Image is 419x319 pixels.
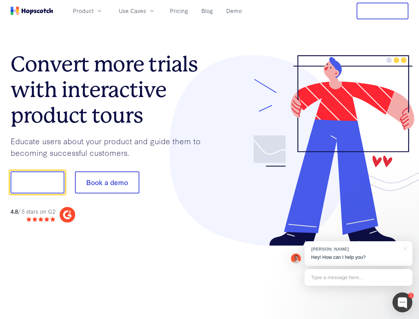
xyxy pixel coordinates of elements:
a: Home [11,7,53,15]
span: Use Cases [119,7,146,15]
button: Product [69,5,107,16]
p: Educate users about your product and guide them to becoming successful customers. [11,135,210,158]
div: [PERSON_NAME] [311,246,399,252]
button: Free Trial [357,3,408,19]
div: / 5 stars on G2 [11,207,55,216]
a: Demo [224,5,244,16]
a: Pricing [167,5,191,16]
button: Book a demo [75,171,139,193]
p: Hey! How can I help you? [311,254,406,261]
a: Blog [199,5,216,16]
h1: Convert more trials with interactive product tours [11,52,210,128]
button: Use Cases [115,5,159,16]
span: Product [73,7,94,15]
strong: 4.8 [11,207,18,215]
button: Show me! [11,171,64,193]
img: Mark Spera [291,254,301,264]
div: 1 [408,293,414,298]
div: Type a message here... [305,269,412,286]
